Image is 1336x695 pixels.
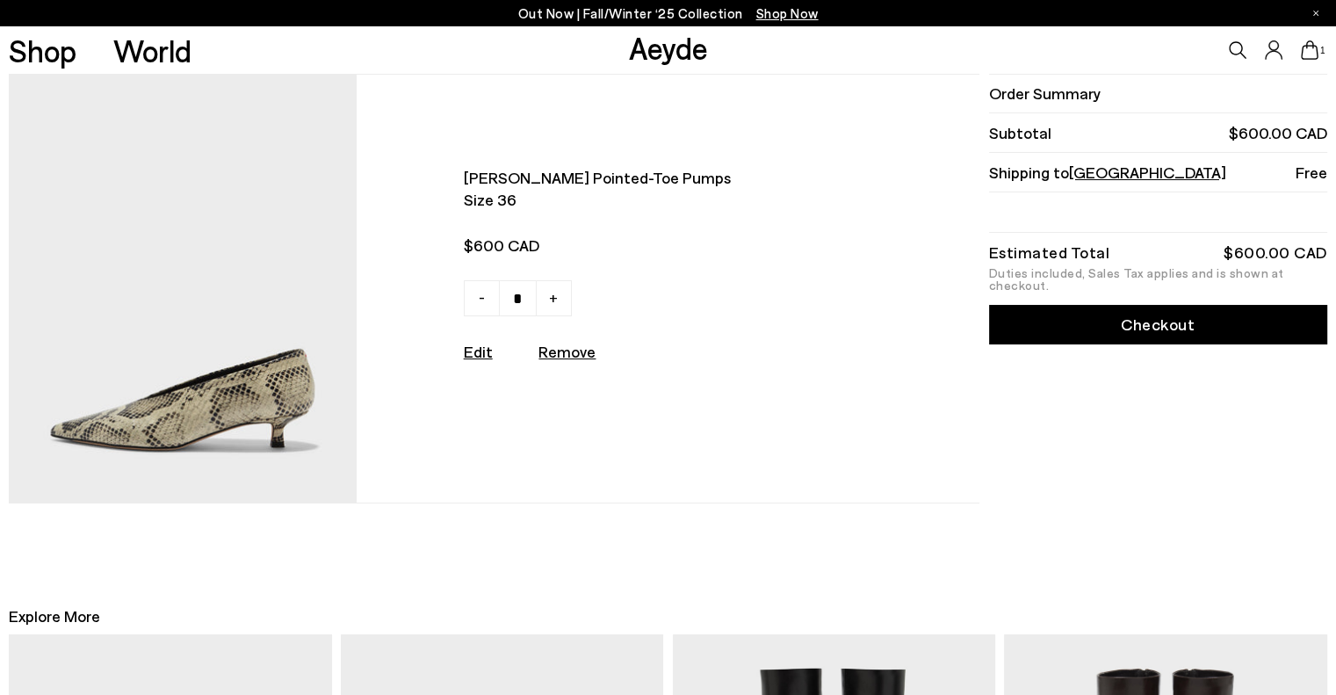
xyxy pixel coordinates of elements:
u: Remove [538,342,596,361]
li: Order Summary [989,74,1327,113]
img: AEYDE-CLARA-SNAKE-PRINT-GOAT-LEATHER-CREAMY-1_96643dc0-a8ba-4d51-af9e-c99562d20348_580x.jpg [9,75,356,503]
a: Checkout [989,305,1327,344]
a: Aeyde [629,29,708,66]
span: Free [1296,162,1327,184]
a: Shop [9,35,76,66]
p: Out Now | Fall/Winter ‘25 Collection [518,3,819,25]
span: - [479,286,485,308]
div: $600.00 CAD [1224,246,1327,258]
span: $600.00 CAD [1229,122,1327,144]
span: Size 36 [464,189,842,211]
span: $600 CAD [464,235,842,257]
span: Shipping to [989,162,1226,184]
a: - [464,280,500,316]
span: [GEOGRAPHIC_DATA] [1069,163,1226,182]
li: Subtotal [989,113,1327,153]
div: Duties included, Sales Tax applies and is shown at checkout. [989,267,1327,292]
div: Estimated Total [989,246,1110,258]
a: Edit [464,342,493,361]
a: World [113,35,191,66]
span: Navigate to /collections/new-in [756,5,819,21]
span: 1 [1318,46,1327,55]
a: + [536,280,572,316]
a: 1 [1301,40,1318,60]
span: [PERSON_NAME] pointed-toe pumps [464,167,842,189]
span: + [549,286,558,308]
